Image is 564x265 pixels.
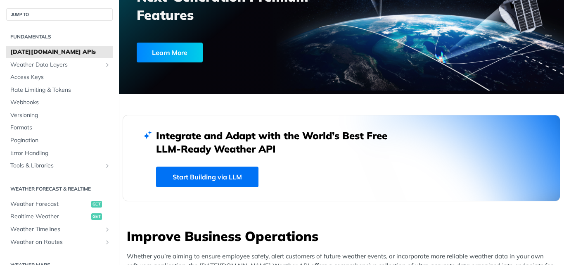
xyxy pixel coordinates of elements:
h2: Weather Forecast & realtime [6,185,113,193]
span: Error Handling [10,149,111,158]
a: Realtime Weatherget [6,210,113,223]
span: Rate Limiting & Tokens [10,86,111,94]
a: Weather Data LayersShow subpages for Weather Data Layers [6,59,113,71]
span: Access Keys [10,73,111,81]
span: Weather Data Layers [10,61,102,69]
span: [DATE][DOMAIN_NAME] APIs [10,48,111,56]
h2: Integrate and Adapt with the World’s Best Free LLM-Ready Weather API [156,129,400,155]
button: Show subpages for Weather on Routes [104,239,111,246]
h3: Improve Business Operations [127,227,560,245]
a: [DATE][DOMAIN_NAME] APIs [6,46,113,58]
a: Weather Forecastget [6,198,113,210]
a: Tools & LibrariesShow subpages for Tools & Libraries [6,160,113,172]
a: Versioning [6,109,113,122]
a: Formats [6,122,113,134]
span: Realtime Weather [10,212,89,221]
a: Pagination [6,134,113,147]
span: Pagination [10,136,111,145]
span: Weather Timelines [10,225,102,234]
a: Rate Limiting & Tokens [6,84,113,96]
span: Formats [10,124,111,132]
a: Weather TimelinesShow subpages for Weather Timelines [6,223,113,236]
span: Webhooks [10,98,111,107]
span: get [91,213,102,220]
a: Webhooks [6,96,113,109]
span: get [91,201,102,208]
div: Learn More [137,43,203,62]
span: Weather Forecast [10,200,89,208]
a: Access Keys [6,71,113,84]
a: Start Building via LLM [156,167,258,187]
span: Tools & Libraries [10,162,102,170]
a: Error Handling [6,147,113,160]
button: Show subpages for Weather Data Layers [104,62,111,68]
a: Weather on RoutesShow subpages for Weather on Routes [6,236,113,248]
span: Versioning [10,111,111,119]
button: JUMP TO [6,8,113,21]
button: Show subpages for Weather Timelines [104,226,111,233]
button: Show subpages for Tools & Libraries [104,162,111,169]
h2: Fundamentals [6,33,113,41]
span: Weather on Routes [10,238,102,246]
a: Learn More [137,43,308,62]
